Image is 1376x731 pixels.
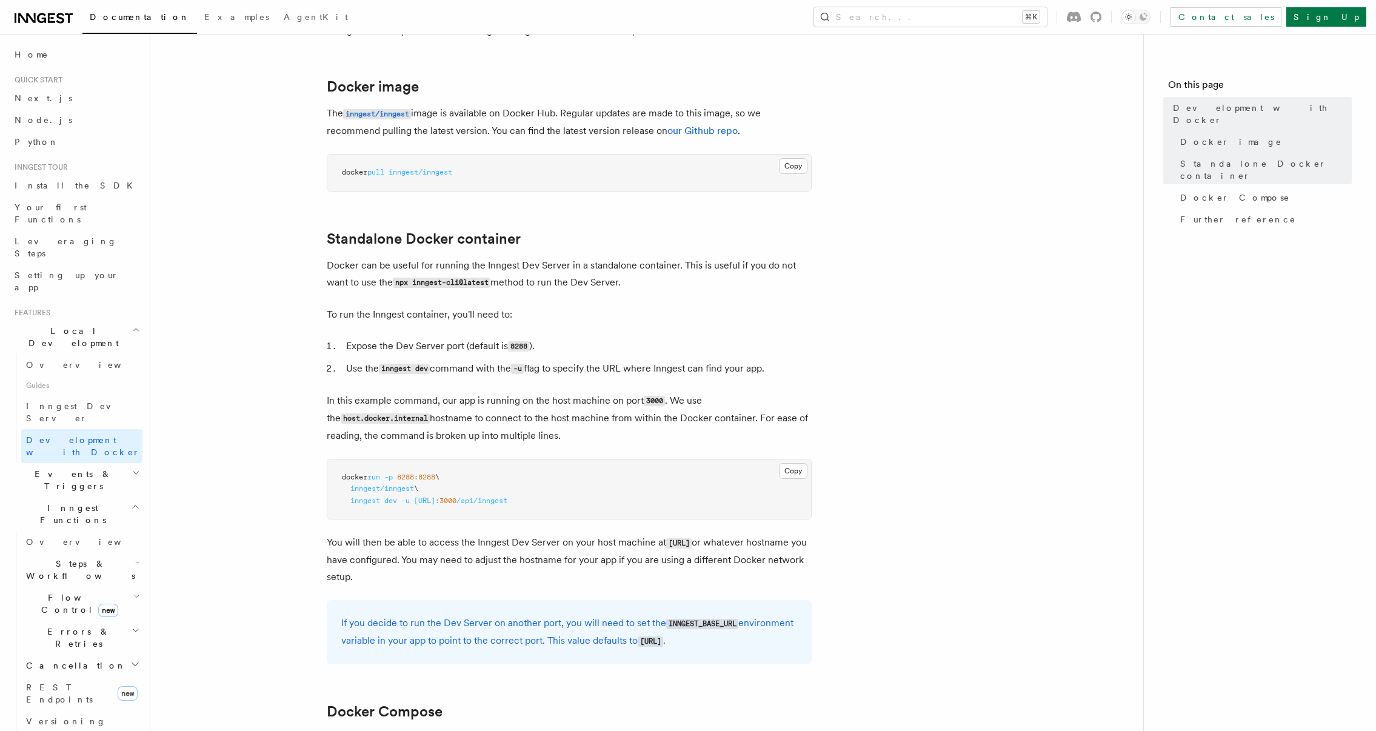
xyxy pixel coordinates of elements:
button: Flow Controlnew [21,587,142,621]
code: npx inngest-cli@latest [393,278,490,288]
span: new [118,686,138,701]
kbd: ⌘K [1023,11,1040,23]
span: Further reference [1180,213,1296,225]
span: Next.js [15,93,72,103]
span: Errors & Retries [21,626,132,650]
code: 8288 [508,341,529,352]
p: If you decide to run the Dev Server on another port, you will need to set the environment variabl... [341,615,797,650]
span: Cancellation [21,659,126,672]
code: [URL] [638,636,663,647]
span: pull [367,168,384,176]
span: Python [15,137,59,147]
a: Overview [21,531,142,553]
a: our Github repo [667,125,738,136]
button: Copy [779,463,807,479]
span: inngest/inngest [389,168,452,176]
a: inngest/inngest [343,107,411,119]
code: inngest/inngest [343,109,411,119]
span: Node.js [15,115,72,125]
span: /api/inngest [456,496,507,505]
span: inngest [350,496,380,505]
button: Toggle dark mode [1121,10,1151,24]
span: Documentation [90,12,190,22]
a: Node.js [10,109,142,131]
button: Steps & Workflows [21,553,142,587]
span: Docker image [1180,136,1282,148]
div: Local Development [10,354,142,463]
code: INNGEST_BASE_URL [666,619,738,629]
a: REST Endpointsnew [21,676,142,710]
a: Standalone Docker container [327,230,521,247]
button: Events & Triggers [10,463,142,497]
span: Versioning [26,716,106,726]
a: AgentKit [276,4,355,33]
span: Features [10,308,50,318]
span: new [98,604,118,617]
a: Setting up your app [10,264,142,298]
a: Docker image [1175,131,1352,153]
span: 8288 [397,473,414,481]
li: Use the command with the flag to specify the URL where Inngest can find your app. [342,360,812,378]
span: docker [342,168,367,176]
a: Next.js [10,87,142,109]
a: Docker image [327,78,419,95]
span: Quick start [10,75,62,85]
span: -u [401,496,410,505]
span: Leveraging Steps [15,236,117,258]
span: Events & Triggers [10,468,132,492]
span: inngest/inngest [350,484,414,493]
span: 8288 [418,473,435,481]
button: Inngest Functions [10,497,142,531]
a: Development with Docker [21,429,142,463]
p: You will then be able to access the Inngest Dev Server on your host machine at or whatever hostna... [327,534,812,586]
a: Contact sales [1171,7,1281,27]
code: 3000 [644,396,665,406]
span: \ [435,473,439,481]
a: Python [10,131,142,153]
span: Development with Docker [1173,102,1352,126]
span: Flow Control [21,592,133,616]
code: inngest dev [379,364,430,374]
p: To run the Inngest container, you'll need to: [327,306,812,323]
span: Standalone Docker container [1180,158,1352,182]
button: Cancellation [21,655,142,676]
span: Local Development [10,325,132,349]
span: 3000 [439,496,456,505]
span: Inngest Dev Server [26,401,130,423]
a: Development with Docker [1168,97,1352,131]
a: Leveraging Steps [10,230,142,264]
span: docker [342,473,367,481]
a: Further reference [1175,209,1352,230]
button: Errors & Retries [21,621,142,655]
span: [URL]: [414,496,439,505]
span: Examples [204,12,269,22]
span: Your first Functions [15,202,87,224]
span: Install the SDK [15,181,140,190]
p: Docker can be useful for running the Inngest Dev Server in a standalone container. This is useful... [327,257,812,292]
span: \ [414,484,418,493]
code: host.docker.internal [341,413,430,424]
span: Guides [21,376,142,395]
p: In this example command, our app is running on the host machine on port . We use the hostname to ... [327,392,812,444]
h4: On this page [1168,78,1352,97]
button: Copy [779,158,807,174]
p: The image is available on Docker Hub. Regular updates are made to this image, so we recommend pul... [327,105,812,139]
code: [URL] [666,538,692,549]
a: Your first Functions [10,196,142,230]
span: Overview [26,537,151,547]
span: Overview [26,360,151,370]
span: Home [15,48,48,61]
span: Steps & Workflows [21,558,135,582]
span: : [414,473,418,481]
a: Examples [197,4,276,33]
span: dev [384,496,397,505]
a: Standalone Docker container [1175,153,1352,187]
a: Overview [21,354,142,376]
span: Development with Docker [26,435,140,457]
span: Docker Compose [1180,192,1290,204]
li: Expose the Dev Server port (default is ). [342,338,812,355]
a: Documentation [82,4,197,34]
a: Docker Compose [1175,187,1352,209]
span: Setting up your app [15,270,119,292]
span: REST Endpoints [26,683,93,704]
